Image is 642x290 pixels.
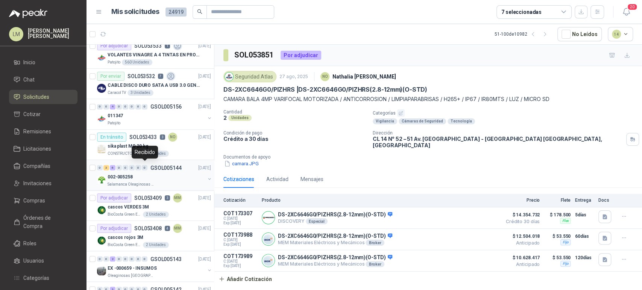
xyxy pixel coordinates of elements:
[97,165,103,170] div: 0
[134,226,162,231] p: SOL053408
[165,195,170,201] p: 3
[23,58,35,66] span: Inicio
[223,115,227,121] p: 2
[198,42,211,50] p: [DATE]
[320,72,329,81] div: NO
[502,232,540,241] span: $ 12.504.018
[560,261,571,267] div: Fijo
[97,256,103,261] div: 0
[168,133,177,142] div: NO
[502,241,540,245] span: Anticipado
[97,133,126,142] div: En tránsito
[544,210,571,219] p: $ 178.500
[23,110,41,118] span: Cotizar
[97,193,131,202] div: Por adjudicar
[366,261,384,267] div: Broker
[223,109,367,115] p: Cantidad
[501,8,542,16] div: 7 seleccionadas
[281,51,321,60] div: Por adjudicar
[108,242,141,248] p: BioCosta Green Energy S.A.S
[143,211,169,217] div: 2 Unidades
[223,160,260,168] button: camara.JPG
[575,253,594,262] p: 120 días
[608,27,633,41] button: 14
[108,51,201,59] p: VOLANTES VINAGRE A 4 TINTAS EN PROPALCOTE VER ARCHIVO ADJUNTO
[544,198,571,203] p: Flete
[9,142,77,156] a: Licitaciones
[135,256,141,261] div: 0
[557,27,602,41] button: No Leídos
[279,73,308,80] p: 27 ago, 2025
[87,190,214,221] a: Por adjudicarSOL0534093MM[DATE] Company Logocascos VERDES 3MBioCosta Green Energy S.A.S2 Unidades
[9,271,77,285] a: Categorías
[111,6,159,17] h1: Mis solicitudes
[9,124,77,139] a: Remisiones
[23,239,36,248] span: Roles
[575,232,594,241] p: 60 días
[262,211,275,224] img: Company Logo
[262,233,275,245] img: Company Logo
[129,165,135,170] div: 0
[97,72,124,81] div: Por enviar
[116,256,122,261] div: 0
[108,112,123,119] p: 011347
[598,198,613,203] p: Docs
[373,136,623,148] p: CL 14 N° 52 – 51 Av. [GEOGRAPHIC_DATA] - [GEOGRAPHIC_DATA] [GEOGRAPHIC_DATA] , [GEOGRAPHIC_DATA]
[223,71,276,82] div: Seguridad Atlas
[495,28,551,40] div: 51 - 100 de 10982
[198,134,211,141] p: [DATE]
[97,41,131,50] div: Por adjudicar
[108,204,149,211] p: cascos VERDES 3M
[9,55,77,69] a: Inicio
[97,224,131,233] div: Por adjudicar
[9,90,77,104] a: Solicitudes
[97,266,106,275] img: Company Logo
[103,256,109,261] div: 0
[366,240,384,246] div: Broker
[97,114,106,123] img: Company Logo
[278,261,392,267] p: MEM Materiales Eléctricos y Mecánicos
[223,95,633,103] p: CAMARA BALA 4MP VARIFOCAL MOTORIZADA / ANTICORROSION / LIMPIAPARABRISAS / H265+ / IP67 / IR80MTS ...
[23,196,45,205] span: Compras
[9,9,47,18] img: Logo peakr
[165,43,170,48] p: 1
[223,259,257,264] span: C: [DATE]
[134,43,162,48] p: SOL053533
[197,9,202,14] span: search
[198,73,211,80] p: [DATE]
[448,118,475,124] div: Tecnología
[150,165,182,170] p: GSOL005144
[122,59,152,65] div: 560 Unidades
[399,118,446,124] div: Cámaras de Seguridad
[165,226,170,231] p: 4
[223,210,257,216] p: COT173307
[9,236,77,251] a: Roles
[502,210,540,219] span: $ 14.354.732
[544,253,571,262] p: $ 53.550
[23,127,51,136] span: Remisiones
[28,28,77,39] p: [PERSON_NAME] [PERSON_NAME]
[223,216,257,221] span: C: [DATE]
[23,76,35,84] span: Chat
[129,134,157,140] p: SOL053433
[108,234,143,241] p: cascos rojos 3M
[132,146,158,159] div: Recibido
[228,115,252,121] div: Unidades
[198,195,211,202] p: [DATE]
[108,272,155,278] p: Oleaginosas [GEOGRAPHIC_DATA][PERSON_NAME]
[560,218,571,224] div: Flex
[373,109,639,117] p: Categorías
[150,256,182,261] p: GSOL005143
[97,236,106,245] img: Company Logo
[278,211,392,218] p: DS-2XC6646G0/PIZHRS(2.8-12mm)(O-STD)
[150,104,182,109] p: GSOL005156
[301,175,323,183] div: Mensajes
[108,143,148,150] p: sika plast MO 20 kg
[116,165,122,170] div: 0
[198,255,211,263] p: [DATE]
[129,256,135,261] div: 0
[103,104,109,109] div: 0
[97,145,106,154] img: Company Logo
[116,104,122,109] div: 0
[97,175,106,184] img: Company Logo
